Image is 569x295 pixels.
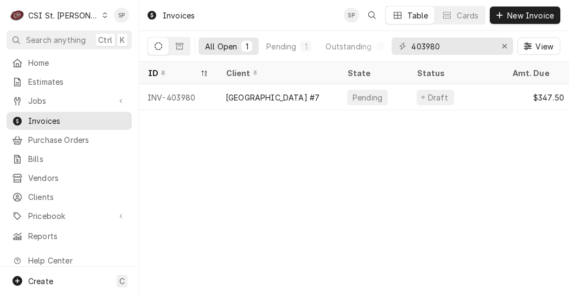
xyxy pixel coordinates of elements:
[28,134,126,146] span: Purchase Orders
[10,8,25,23] div: C
[28,230,126,242] span: Reports
[7,73,132,91] a: Estimates
[226,67,328,79] div: Client
[28,277,53,286] span: Create
[7,112,132,130] a: Invoices
[28,76,126,87] span: Estimates
[7,150,132,168] a: Bills
[139,84,217,110] div: INV-403980
[28,10,99,21] div: CSI St. [PERSON_NAME]
[28,115,126,127] span: Invoices
[10,8,25,23] div: CSI St. Louis's Avatar
[28,210,110,222] span: Pricebook
[411,37,493,55] input: Keyword search
[490,7,560,24] button: New Invoice
[148,67,197,79] div: ID
[98,34,112,46] span: Ctrl
[363,7,381,24] button: Open search
[114,8,129,23] div: Shelley Politte's Avatar
[28,95,110,106] span: Jobs
[120,34,125,46] span: K
[517,37,560,55] button: View
[28,172,126,184] span: Vendors
[28,153,126,165] span: Bills
[325,41,372,52] div: Outstanding
[7,131,132,149] a: Purchase Orders
[7,169,132,187] a: Vendors
[7,227,132,245] a: Reports
[244,41,250,52] div: 1
[28,57,126,68] span: Home
[7,252,132,269] a: Go to Help Center
[28,191,126,203] span: Clients
[407,10,429,21] div: Table
[7,30,132,49] button: Search anythingCtrlK
[417,67,493,79] div: Status
[266,41,296,52] div: Pending
[512,67,562,79] div: Amt. Due
[457,10,478,21] div: Cards
[7,188,132,206] a: Clients
[426,92,450,103] div: Draft
[28,255,125,266] span: Help Center
[114,8,129,23] div: SP
[7,207,132,225] a: Go to Pricebook
[347,67,399,79] div: State
[205,41,237,52] div: All Open
[26,34,86,46] span: Search anything
[505,10,556,21] span: New Invoice
[344,8,359,23] div: SP
[378,41,385,52] div: 0
[119,275,125,287] span: C
[496,37,513,55] button: Erase input
[7,54,132,72] a: Home
[303,41,309,52] div: 1
[351,92,383,103] div: Pending
[7,92,132,110] a: Go to Jobs
[226,92,319,103] div: [GEOGRAPHIC_DATA] #7
[533,41,555,52] span: View
[344,8,359,23] div: Shelley Politte's Avatar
